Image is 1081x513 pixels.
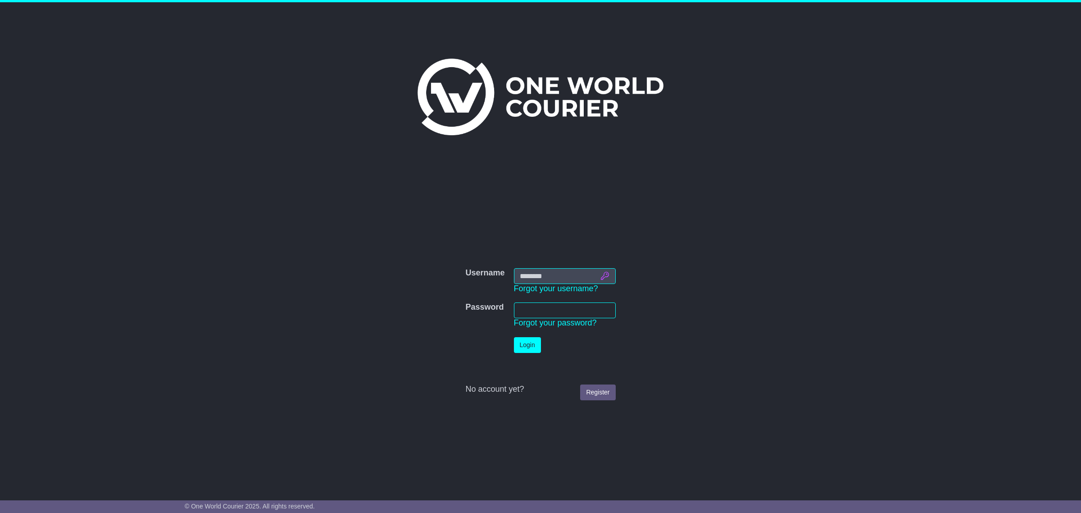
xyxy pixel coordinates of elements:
label: Password [465,302,504,312]
a: Forgot your password? [514,318,597,327]
label: Username [465,268,504,278]
button: Login [514,337,541,353]
a: Forgot your username? [514,284,598,293]
img: One World [418,59,663,135]
span: © One World Courier 2025. All rights reserved. [185,503,315,510]
div: No account yet? [465,385,615,394]
a: Register [580,385,615,400]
